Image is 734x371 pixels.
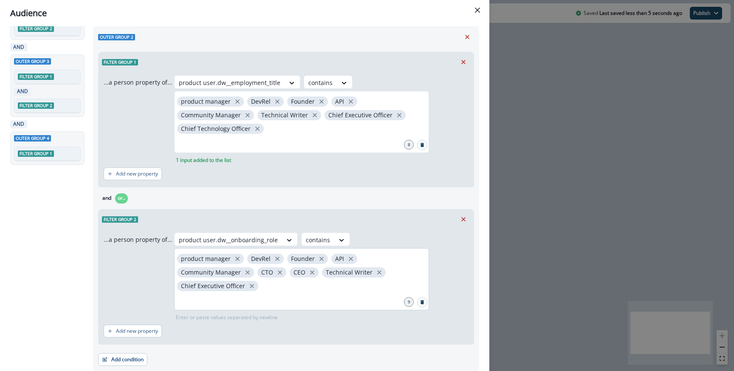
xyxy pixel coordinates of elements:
p: Founder [291,255,315,263]
span: Filter group 1 [18,150,54,157]
button: Remove [457,56,470,68]
p: ...a person property of... [104,235,172,244]
p: Chief Executive Officer [181,283,245,290]
div: 9 [404,297,414,307]
button: Search [417,140,427,150]
p: Community Manager [181,112,241,119]
button: close [233,255,242,263]
button: Close [471,3,484,17]
button: close [347,255,355,263]
button: close [233,97,242,106]
button: close [276,268,284,277]
p: product manager [181,255,231,263]
span: Outer group 3 [14,58,51,65]
span: Filter group 2 [102,216,138,223]
button: close [347,97,355,106]
button: close [317,97,326,106]
button: Add new property [104,325,162,337]
div: 8 [404,140,414,150]
p: Chief Technology Officer [181,125,251,133]
p: ...a person property of... [104,78,172,87]
p: DevRel [251,255,271,263]
p: CEO [294,269,305,276]
span: Filter group 2 [18,102,54,109]
p: API [335,255,344,263]
span: Filter group 2 [18,25,54,32]
button: close [317,255,326,263]
button: Add condition [98,353,147,366]
p: Technical Writer [326,269,373,276]
p: API [335,98,344,105]
p: Founder [291,98,315,105]
p: Add new property [116,328,158,334]
button: close [311,111,319,119]
button: close [253,125,262,133]
p: Technical Writer [261,112,308,119]
button: or.. [115,193,128,204]
button: and [98,193,115,204]
button: Search [417,297,427,307]
p: Enter or paste values separated by newline [174,314,279,321]
p: CTO [261,269,273,276]
span: Outer group 4 [14,135,51,142]
p: Community Manager [181,269,241,276]
button: Remove [460,31,474,43]
p: Add new property [116,171,158,177]
span: Outer group 2 [98,34,135,40]
button: close [243,111,252,119]
span: Filter group 1 [102,59,138,65]
button: close [273,97,282,106]
button: close [243,268,252,277]
button: Add new property [104,167,162,180]
p: 1 input added to the list [174,156,233,164]
p: AND [16,88,29,95]
button: close [308,268,316,277]
span: Filter group 1 [18,74,54,80]
button: close [375,268,384,277]
button: close [273,255,282,263]
p: product manager [181,98,231,105]
button: close [395,111,404,119]
p: AND [12,120,25,128]
p: AND [12,43,25,51]
button: close [248,282,256,290]
p: DevRel [251,98,271,105]
div: Audience [10,7,479,20]
button: Remove [457,213,470,226]
p: Chief Executive Officer [328,112,392,119]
